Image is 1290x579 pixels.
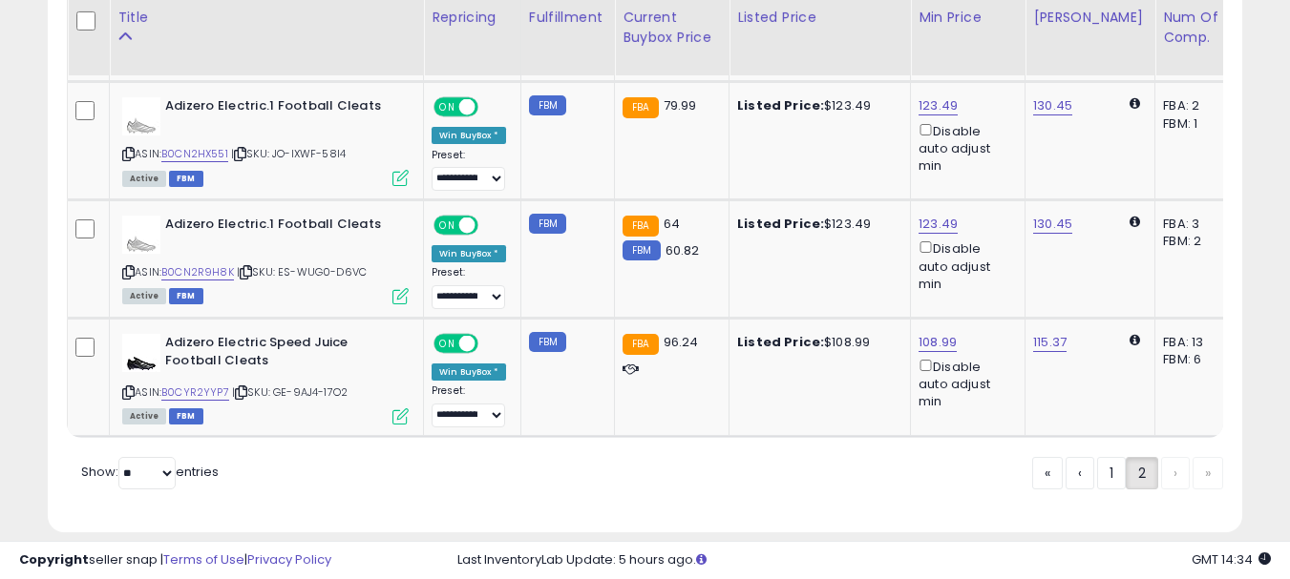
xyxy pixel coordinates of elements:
div: Last InventoryLab Update: 5 hours ago. [457,551,1271,569]
a: 2 [1126,457,1158,489]
div: ASIN: [122,334,409,423]
span: 96.24 [664,333,699,351]
b: Listed Price: [737,215,824,233]
span: | SKU: JO-IXWF-58I4 [231,146,346,161]
div: ASIN: [122,216,409,302]
img: 21gfW8fWVfL._SL40_.jpg [122,216,160,254]
span: 64 [664,215,680,233]
div: $123.49 [737,97,896,114]
b: Adizero Electric.1 Football Cleats [165,97,397,120]
strong: Copyright [19,550,89,569]
small: FBA [623,97,658,118]
span: | SKU: GE-9AJ4-17O2 [232,384,348,400]
div: FBA: 2 [1163,97,1226,114]
div: FBM: 1 [1163,115,1226,133]
div: ASIN: [122,97,409,184]
small: FBA [623,334,658,355]
small: FBM [529,332,566,352]
a: B0CN2R9H8K [161,264,234,280]
b: Adizero Electric Speed Juice Football Cleats [165,334,397,374]
small: FBA [623,216,658,237]
a: B0CYR2YYP7 [161,384,229,401]
div: Current Buybox Price [623,8,721,48]
div: Win BuyBox * [432,363,506,381]
span: 2025-08-10 14:34 GMT [1192,550,1271,569]
a: 115.37 [1033,333,1067,352]
img: 21gfW8fWVfL._SL40_.jpg [122,97,160,135]
span: FBM [169,408,203,424]
a: 123.49 [919,96,958,115]
small: FBM [529,95,566,115]
a: 1 [1097,457,1126,489]
span: OFF [476,217,506,234]
span: FBM [169,171,203,187]
span: All listings currently available for purchase on Amazon [122,171,166,187]
div: Fulfillment [529,8,606,28]
div: Repricing [432,8,513,28]
span: 79.99 [664,96,697,114]
div: Min Price [919,8,1017,28]
span: ON [435,217,459,234]
img: 31fhUS8+HbL._SL40_.jpg [122,334,160,372]
div: Preset: [432,266,506,309]
span: ‹ [1078,464,1082,483]
small: FBM [623,240,660,260]
a: B0CN2HX551 [161,146,228,162]
b: Listed Price: [737,333,824,351]
span: 60.82 [666,241,700,259]
span: OFF [476,99,506,115]
span: ON [435,336,459,352]
a: Terms of Use [163,550,244,569]
div: Title [117,8,415,28]
span: | SKU: ES-WUG0-D6VC [237,264,367,279]
div: Preset: [432,384,506,427]
span: All listings currently available for purchase on Amazon [122,288,166,304]
a: 108.99 [919,333,957,352]
div: FBA: 13 [1163,334,1226,351]
span: All listings currently available for purchase on Amazon [122,408,166,424]
div: $123.49 [737,216,896,233]
a: 130.45 [1033,215,1072,234]
b: Listed Price: [737,96,824,114]
div: Win BuyBox * [432,245,506,262]
span: FBM [169,288,203,304]
div: Num of Comp. [1163,8,1233,48]
div: $108.99 [737,334,896,351]
div: FBM: 6 [1163,351,1226,368]
div: Disable auto adjust min [919,238,1010,293]
div: seller snap | | [19,551,331,569]
div: Preset: [432,149,506,192]
div: [PERSON_NAME] [1033,8,1147,28]
span: OFF [476,336,506,352]
div: FBM: 2 [1163,233,1226,250]
a: 123.49 [919,215,958,234]
small: FBM [529,214,566,234]
span: ON [435,99,459,115]
b: Adizero Electric.1 Football Cleats [165,216,397,238]
span: « [1045,464,1050,483]
div: Win BuyBox * [432,127,506,144]
div: Listed Price [737,8,902,28]
a: Privacy Policy [247,550,331,569]
div: FBA: 3 [1163,216,1226,233]
span: Show: entries [81,463,219,481]
div: Disable auto adjust min [919,356,1010,411]
div: Disable auto adjust min [919,120,1010,176]
a: 130.45 [1033,96,1072,115]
